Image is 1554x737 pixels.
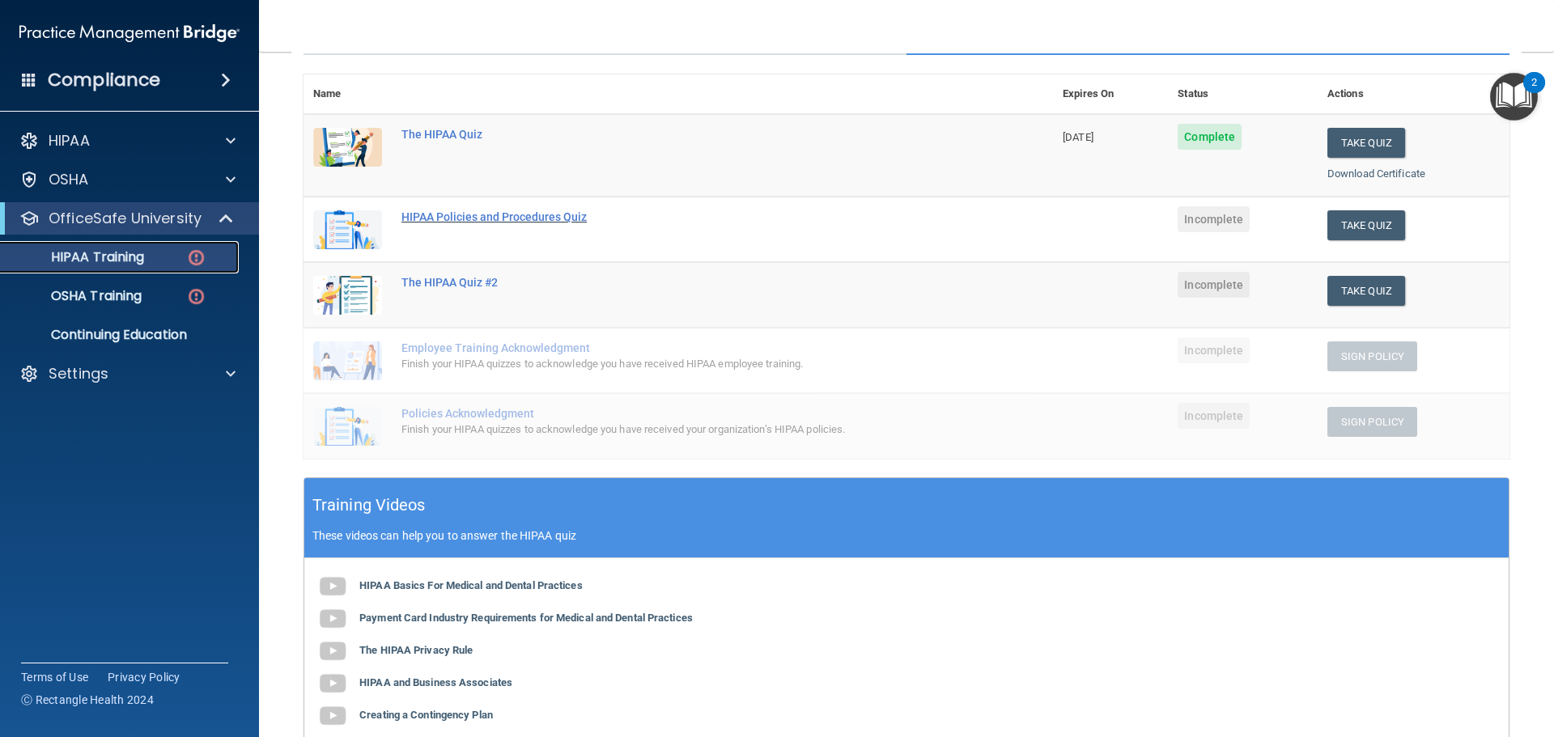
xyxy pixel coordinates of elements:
span: Incomplete [1178,403,1250,429]
span: [DATE] [1063,131,1093,143]
button: Take Quiz [1327,276,1405,306]
th: Expires On [1053,74,1168,114]
a: Terms of Use [21,669,88,685]
th: Name [304,74,392,114]
a: OfficeSafe University [19,209,235,228]
button: Sign Policy [1327,341,1417,371]
button: Sign Policy [1327,407,1417,437]
button: Take Quiz [1327,210,1405,240]
span: Ⓒ Rectangle Health 2024 [21,692,154,708]
b: HIPAA Basics For Medical and Dental Practices [359,579,583,591]
div: The HIPAA Quiz [401,128,972,141]
img: gray_youtube_icon.38fcd6cc.png [316,570,349,603]
a: Download Certificate [1327,167,1425,180]
b: The HIPAA Privacy Rule [359,644,473,656]
p: These videos can help you to answer the HIPAA quiz [312,529,1501,542]
img: gray_youtube_icon.38fcd6cc.png [316,667,349,700]
span: Incomplete [1178,337,1250,363]
div: 2 [1531,83,1537,104]
a: OSHA [19,170,236,189]
p: OSHA Training [11,288,142,304]
p: Settings [49,364,108,383]
p: HIPAA [49,131,90,150]
span: Incomplete [1178,272,1250,298]
p: OfficeSafe University [49,209,202,228]
div: Policies Acknowledgment [401,407,972,420]
h4: Compliance [48,69,160,91]
p: HIPAA Training [11,249,144,265]
th: Actions [1318,74,1509,114]
div: Finish your HIPAA quizzes to acknowledge you have received your organization’s HIPAA policies. [401,420,972,439]
div: Employee Training Acknowledgment [401,341,972,354]
p: OSHA [49,170,89,189]
a: HIPAA [19,131,236,150]
a: Settings [19,364,236,383]
b: HIPAA and Business Associates [359,676,512,688]
th: Status [1168,74,1318,114]
b: Creating a Contingency Plan [359,709,493,721]
div: HIPAA Policies and Procedures Quiz [401,210,972,223]
img: PMB logo [19,17,240,49]
img: gray_youtube_icon.38fcd6cc.png [316,635,349,667]
span: Complete [1178,124,1242,150]
img: gray_youtube_icon.38fcd6cc.png [316,603,349,635]
a: Privacy Policy [108,669,180,685]
b: Payment Card Industry Requirements for Medical and Dental Practices [359,612,693,624]
button: Open Resource Center, 2 new notifications [1490,73,1538,121]
span: Incomplete [1178,206,1250,232]
div: Finish your HIPAA quizzes to acknowledge you have received HIPAA employee training. [401,354,972,374]
div: The HIPAA Quiz #2 [401,276,972,289]
img: gray_youtube_icon.38fcd6cc.png [316,700,349,732]
button: Take Quiz [1327,128,1405,158]
h5: Training Videos [312,491,426,519]
p: Continuing Education [11,327,231,343]
img: danger-circle.6113f641.png [186,248,206,268]
img: danger-circle.6113f641.png [186,286,206,307]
